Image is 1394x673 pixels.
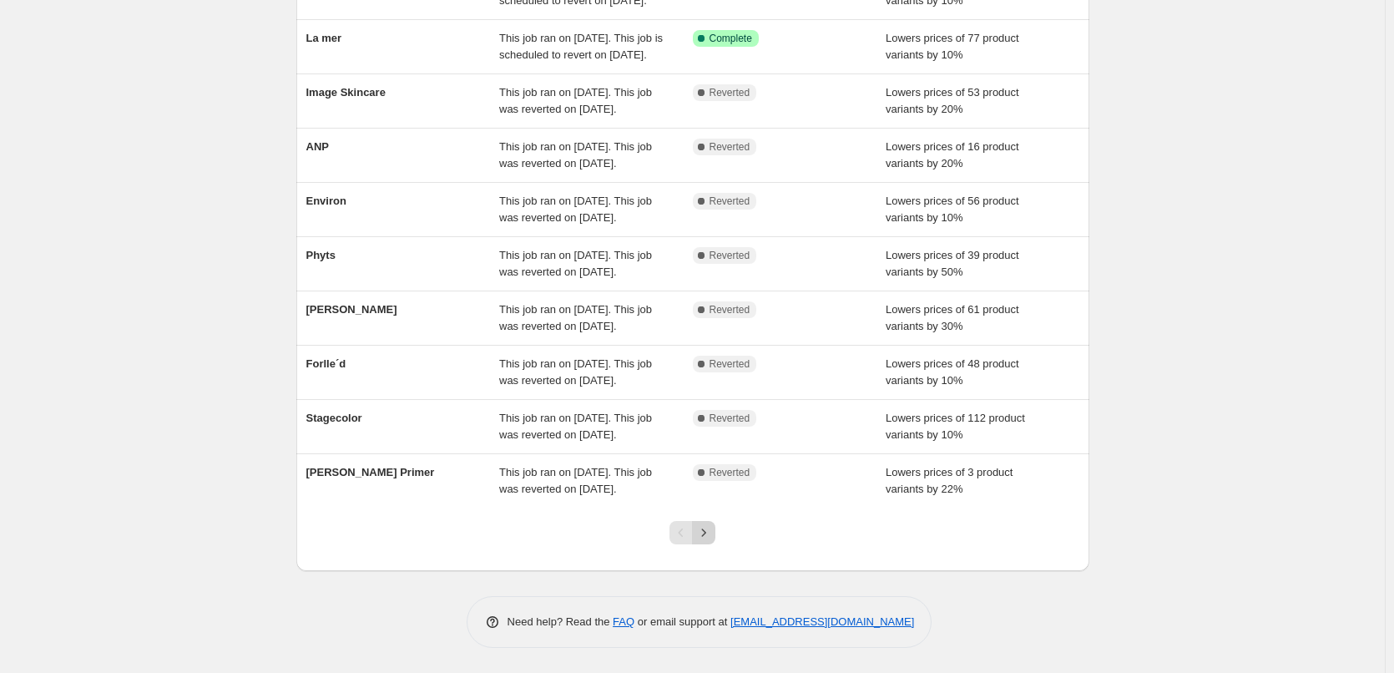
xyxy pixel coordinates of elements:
span: Lowers prices of 16 product variants by 20% [886,140,1019,170]
span: La mer [306,32,342,44]
button: Next [692,521,715,544]
span: Reverted [710,195,750,208]
span: Reverted [710,249,750,262]
span: [PERSON_NAME] [306,303,397,316]
span: This job ran on [DATE]. This job is scheduled to revert on [DATE]. [499,32,663,61]
span: This job ran on [DATE]. This job was reverted on [DATE]. [499,249,652,278]
span: This job ran on [DATE]. This job was reverted on [DATE]. [499,195,652,224]
span: Reverted [710,86,750,99]
span: Lowers prices of 77 product variants by 10% [886,32,1019,61]
span: This job ran on [DATE]. This job was reverted on [DATE]. [499,357,652,387]
a: [EMAIL_ADDRESS][DOMAIN_NAME] [730,615,914,628]
a: FAQ [613,615,634,628]
span: Lowers prices of 53 product variants by 20% [886,86,1019,115]
span: Complete [710,32,752,45]
span: Lowers prices of 112 product variants by 10% [886,412,1025,441]
span: Reverted [710,466,750,479]
span: Lowers prices of 56 product variants by 10% [886,195,1019,224]
span: Environ [306,195,346,207]
span: Image Skincare [306,86,386,99]
span: Phyts [306,249,336,261]
span: This job ran on [DATE]. This job was reverted on [DATE]. [499,140,652,170]
span: This job ran on [DATE]. This job was reverted on [DATE]. [499,412,652,441]
span: Lowers prices of 61 product variants by 30% [886,303,1019,332]
span: Lowers prices of 48 product variants by 10% [886,357,1019,387]
span: Lowers prices of 3 product variants by 22% [886,466,1013,495]
span: This job ran on [DATE]. This job was reverted on [DATE]. [499,86,652,115]
span: ANP [306,140,329,153]
span: Reverted [710,357,750,371]
span: Need help? Read the [508,615,614,628]
span: This job ran on [DATE]. This job was reverted on [DATE]. [499,466,652,495]
span: Reverted [710,140,750,154]
span: Lowers prices of 39 product variants by 50% [886,249,1019,278]
span: Reverted [710,412,750,425]
span: [PERSON_NAME] Primer [306,466,435,478]
span: Reverted [710,303,750,316]
span: Stagecolor [306,412,362,424]
span: This job ran on [DATE]. This job was reverted on [DATE]. [499,303,652,332]
span: or email support at [634,615,730,628]
span: Forlle´d [306,357,346,370]
nav: Pagination [669,521,715,544]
